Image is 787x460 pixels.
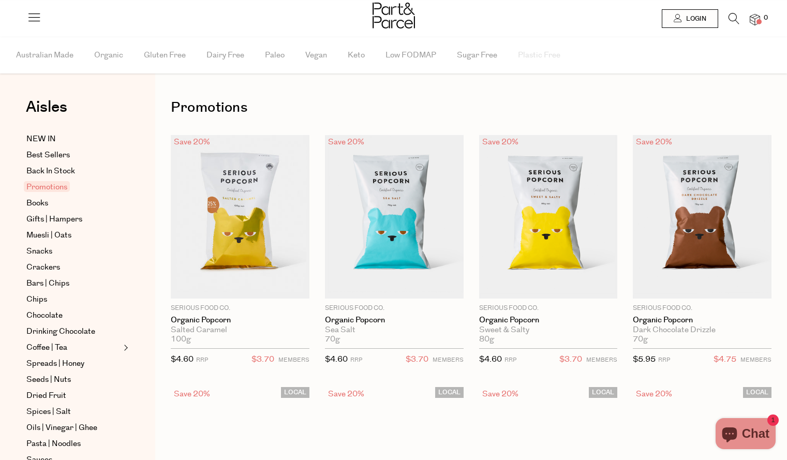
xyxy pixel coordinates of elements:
span: Bars | Chips [26,277,69,290]
img: Organic Popcorn [325,135,464,299]
div: Save 20% [479,135,522,149]
a: Promotions [26,181,121,194]
span: Chips [26,293,47,306]
small: MEMBERS [278,356,309,364]
span: Spices | Salt [26,406,71,418]
span: Australian Made [16,37,73,73]
span: Chocolate [26,309,63,322]
span: Pasta | Noodles [26,438,81,450]
a: Spreads | Honey [26,358,121,370]
span: LOCAL [281,387,309,398]
span: LOCAL [435,387,464,398]
span: Snacks [26,245,52,258]
span: Muesli | Oats [26,229,71,242]
span: $4.60 [325,354,348,365]
div: Sea Salt [325,325,464,335]
a: Organic Popcorn [171,316,309,325]
span: Vegan [305,37,327,73]
small: RRP [350,356,362,364]
div: Dark Chocolate Drizzle [633,325,771,335]
span: Coffee | Tea [26,342,67,354]
span: NEW IN [26,133,56,145]
a: Chocolate [26,309,121,322]
a: Spices | Salt [26,406,121,418]
p: Serious Food Co. [479,304,618,313]
span: Login [684,14,706,23]
a: Muesli | Oats [26,229,121,242]
a: Pasta | Noodles [26,438,121,450]
span: 100g [171,335,191,344]
span: Promotions [24,181,70,192]
a: Organic Popcorn [479,316,618,325]
p: Serious Food Co. [325,304,464,313]
span: $3.70 [406,353,428,366]
img: Organic Popcorn [633,135,771,299]
small: MEMBERS [433,356,464,364]
span: $5.95 [633,354,656,365]
button: Expand/Collapse Coffee | Tea [121,342,128,354]
span: Gluten Free [144,37,186,73]
div: Save 20% [171,135,213,149]
a: 0 [750,14,760,25]
span: 0 [761,13,770,23]
small: MEMBERS [740,356,771,364]
span: Plastic Free [518,37,560,73]
span: Seeds | Nuts [26,374,71,386]
a: Drinking Chocolate [26,325,121,338]
span: $3.70 [559,353,582,366]
a: Chips [26,293,121,306]
small: MEMBERS [586,356,617,364]
div: Save 20% [171,387,213,401]
span: Organic [94,37,123,73]
a: Organic Popcorn [633,316,771,325]
span: 70g [325,335,340,344]
a: Back In Stock [26,165,121,177]
span: Dried Fruit [26,390,66,402]
a: Snacks [26,245,121,258]
a: Gifts | Hampers [26,213,121,226]
span: LOCAL [743,387,771,398]
small: RRP [196,356,208,364]
a: NEW IN [26,133,121,145]
div: Save 20% [479,387,522,401]
div: Sweet & Salty [479,325,618,335]
a: Books [26,197,121,210]
span: 70g [633,335,648,344]
span: Low FODMAP [385,37,436,73]
small: RRP [504,356,516,364]
inbox-online-store-chat: Shopify online store chat [712,418,779,452]
a: Dried Fruit [26,390,121,402]
span: 80g [479,335,494,344]
span: Oils | Vinegar | Ghee [26,422,97,434]
span: Spreads | Honey [26,358,84,370]
span: Gifts | Hampers [26,213,82,226]
span: $4.75 [714,353,736,366]
span: Crackers [26,261,60,274]
span: $4.60 [479,354,502,365]
span: Keto [348,37,365,73]
img: Organic Popcorn [171,135,309,299]
span: Aisles [26,96,67,118]
span: Paleo [265,37,285,73]
small: RRP [658,356,670,364]
div: Save 20% [325,387,367,401]
a: Oils | Vinegar | Ghee [26,422,121,434]
span: Sugar Free [457,37,497,73]
div: Save 20% [325,135,367,149]
span: LOCAL [589,387,617,398]
a: Coffee | Tea [26,342,121,354]
span: $4.60 [171,354,194,365]
img: Organic Popcorn [479,135,618,299]
h1: Promotions [171,96,771,120]
a: Login [662,9,718,28]
p: Serious Food Co. [171,304,309,313]
span: Drinking Chocolate [26,325,95,338]
span: $3.70 [251,353,274,366]
div: Salted Caramel [171,325,309,335]
span: Books [26,197,48,210]
a: Crackers [26,261,121,274]
a: Bars | Chips [26,277,121,290]
span: Dairy Free [206,37,244,73]
span: Back In Stock [26,165,75,177]
div: Save 20% [633,135,675,149]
